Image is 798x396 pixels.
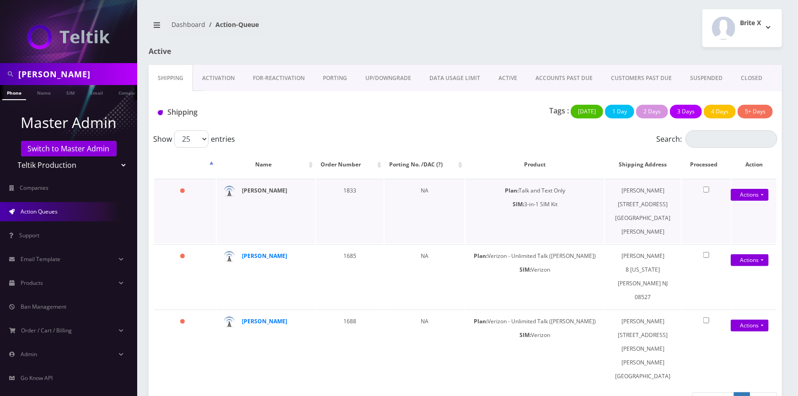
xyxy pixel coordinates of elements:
[466,179,604,243] td: Talk and Text Only 3-in-1 SIM Kit
[356,65,420,91] a: UP/DOWNGRADE
[62,85,79,99] a: SIM
[385,151,465,178] th: Porting No. /DAC (?): activate to sort column ascending
[153,130,235,148] label: Show entries
[316,151,384,178] th: Order Number: activate to sort column ascending
[636,105,668,118] button: 2 Days
[489,65,526,91] a: ACTIVE
[605,244,681,309] td: [PERSON_NAME] 8 [US_STATE] [PERSON_NAME] NJ 08527
[605,179,681,243] td: [PERSON_NAME] [STREET_ADDRESS] [GEOGRAPHIC_DATA][PERSON_NAME]
[21,141,117,156] a: Switch to Master Admin
[466,244,604,309] td: Verizon - Unlimited Talk ([PERSON_NAME]) Verizon
[21,279,43,287] span: Products
[474,317,487,325] b: Plan:
[466,151,604,178] th: Product
[385,310,465,388] td: NA
[114,85,145,99] a: Company
[740,19,761,27] h2: Brite X
[605,105,634,118] button: 1 Day
[18,65,135,83] input: Search in Company
[731,254,769,266] a: Actions
[27,25,110,49] img: Teltik Production
[32,85,55,99] a: Name
[520,331,531,339] b: SIM:
[738,105,773,118] button: 5+ Days
[605,310,681,388] td: [PERSON_NAME] [STREET_ADDRESS][PERSON_NAME][PERSON_NAME] [GEOGRAPHIC_DATA]
[244,65,314,91] a: FOR-REActivation
[385,244,465,309] td: NA
[702,9,782,47] button: Brite X
[174,130,209,148] select: Showentries
[21,326,72,334] span: Order / Cart / Billing
[86,85,107,99] a: Email
[316,179,384,243] td: 1833
[242,187,287,194] a: [PERSON_NAME]
[505,187,519,194] b: Plan:
[732,65,771,91] a: CLOSED
[21,208,58,215] span: Action Queues
[520,266,531,273] b: SIM:
[158,108,353,117] h1: Shipping
[21,255,60,263] span: Email Template
[158,110,163,115] img: Shipping
[242,252,287,260] a: [PERSON_NAME]
[21,374,53,382] span: Go Know API
[316,244,384,309] td: 1685
[466,310,604,388] td: Verizon - Unlimited Talk ([PERSON_NAME]) Verizon
[681,65,732,91] a: SUSPENDED
[2,85,26,100] a: Phone
[474,252,487,260] b: Plan:
[704,105,736,118] button: 4 Days
[732,151,777,178] th: Action
[19,231,39,239] span: Support
[670,105,702,118] button: 3 Days
[217,151,316,178] th: Name: activate to sort column ascending
[242,317,287,325] a: [PERSON_NAME]
[656,130,777,148] label: Search:
[526,65,602,91] a: ACCOUNTS PAST DUE
[686,130,777,148] input: Search:
[682,151,731,178] th: Processed: activate to sort column ascending
[149,47,351,56] h1: Active
[21,303,66,310] span: Ban Management
[171,20,205,29] a: Dashboard
[385,179,465,243] td: NA
[21,350,37,358] span: Admin
[149,65,193,91] a: Shipping
[316,310,384,388] td: 1688
[549,105,569,116] p: Tags :
[571,105,603,118] button: [DATE]
[20,184,49,192] span: Companies
[513,200,524,208] b: SIM:
[420,65,489,91] a: DATA USAGE LIMIT
[731,320,769,332] a: Actions
[154,151,216,178] th: : activate to sort column descending
[205,20,259,29] li: Action-Queue
[149,15,459,41] nav: breadcrumb
[193,65,244,91] a: Activation
[314,65,356,91] a: PORTING
[605,151,681,178] th: Shipping Address
[602,65,681,91] a: CUSTOMERS PAST DUE
[731,189,769,201] a: Actions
